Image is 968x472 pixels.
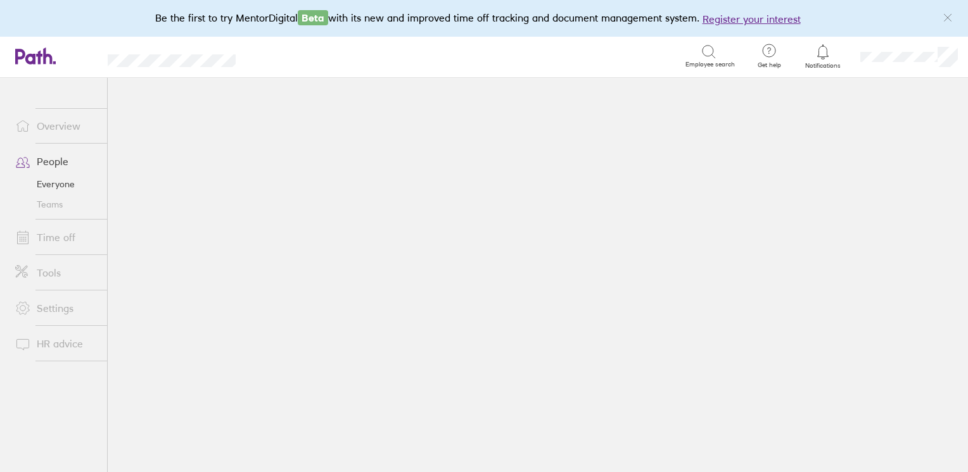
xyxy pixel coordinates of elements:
[298,10,328,25] span: Beta
[5,149,107,174] a: People
[5,225,107,250] a: Time off
[5,295,107,321] a: Settings
[803,43,844,70] a: Notifications
[5,174,107,194] a: Everyone
[5,113,107,139] a: Overview
[749,61,790,69] span: Get help
[5,331,107,356] a: HR advice
[270,50,302,61] div: Search
[703,11,801,27] button: Register your interest
[5,260,107,285] a: Tools
[5,194,107,214] a: Teams
[155,10,813,27] div: Be the first to try MentorDigital with its new and improved time off tracking and document manage...
[803,62,844,70] span: Notifications
[685,61,735,68] span: Employee search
